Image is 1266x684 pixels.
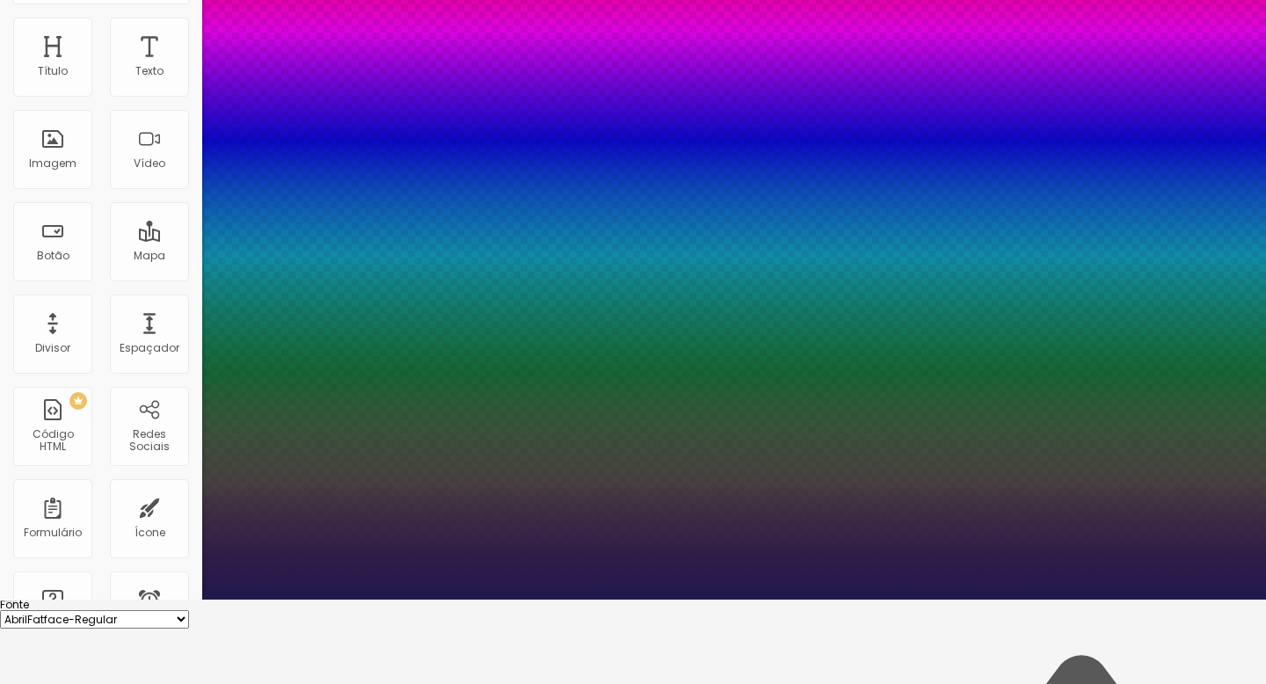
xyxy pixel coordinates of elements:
font: Texto [135,63,164,78]
font: Código HTML [33,426,74,454]
font: Mapa [134,248,165,263]
font: Vídeo [134,156,165,171]
font: Espaçador [120,340,179,355]
font: Ícone [135,525,165,540]
font: Botão [37,248,69,263]
font: Divisor [35,340,70,355]
font: Imagem [29,156,76,171]
font: Redes Sociais [129,426,170,454]
font: Formulário [24,525,82,540]
font: Título [38,63,68,78]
